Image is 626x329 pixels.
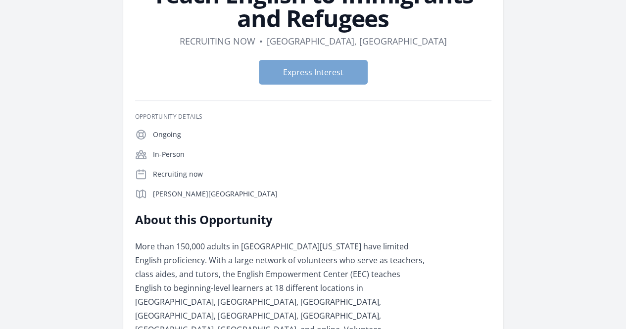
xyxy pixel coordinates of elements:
[135,212,425,228] h2: About this Opportunity
[180,34,255,48] dd: Recruiting now
[153,169,491,179] p: Recruiting now
[267,34,447,48] dd: [GEOGRAPHIC_DATA], [GEOGRAPHIC_DATA]
[153,149,491,159] p: In-Person
[259,34,263,48] div: •
[135,113,491,121] h3: Opportunity Details
[259,60,368,85] button: Express Interest
[153,130,491,140] p: Ongoing
[153,189,491,199] p: [PERSON_NAME][GEOGRAPHIC_DATA]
